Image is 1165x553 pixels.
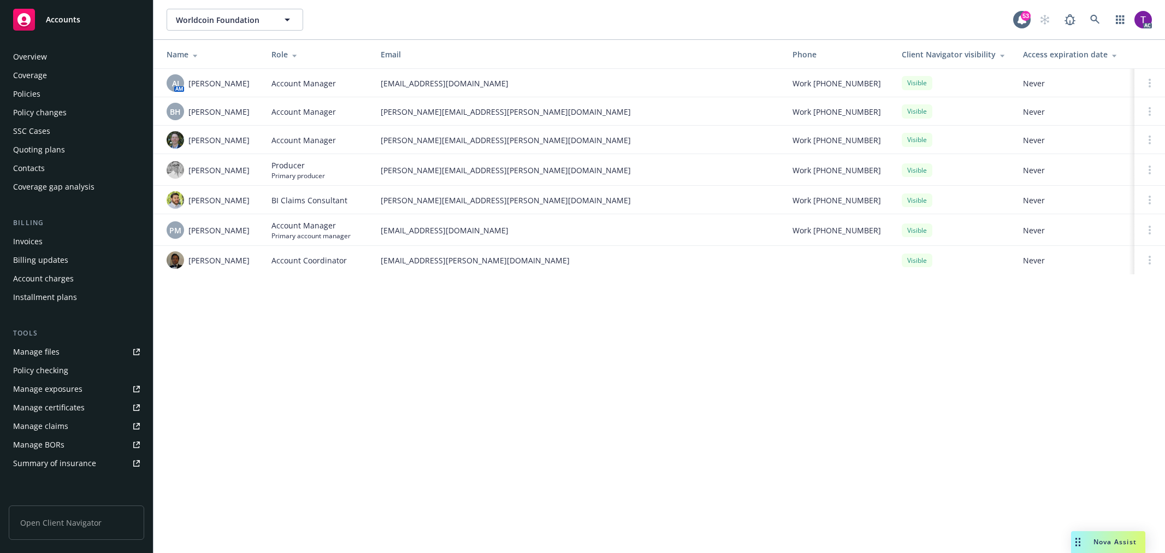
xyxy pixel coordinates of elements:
[9,251,144,269] a: Billing updates
[1023,255,1126,266] span: Never
[167,49,254,60] div: Name
[13,343,60,361] div: Manage files
[1109,9,1131,31] a: Switch app
[167,9,303,31] button: Worldcoin Foundation
[381,78,775,89] span: [EMAIL_ADDRESS][DOMAIN_NAME]
[167,191,184,209] img: photo
[13,399,85,416] div: Manage certificates
[13,85,40,103] div: Policies
[271,220,351,231] span: Account Manager
[13,251,68,269] div: Billing updates
[793,134,881,146] span: Work [PHONE_NUMBER]
[46,15,80,24] span: Accounts
[176,14,270,26] span: Worldcoin Foundation
[172,78,179,89] span: AJ
[902,193,932,207] div: Visible
[9,270,144,287] a: Account charges
[9,160,144,177] a: Contacts
[793,106,881,117] span: Work [PHONE_NUMBER]
[170,106,181,117] span: BH
[902,163,932,177] div: Visible
[271,160,325,171] span: Producer
[9,178,144,196] a: Coverage gap analysis
[13,48,47,66] div: Overview
[271,134,336,146] span: Account Manager
[9,417,144,435] a: Manage claims
[13,436,64,454] div: Manage BORs
[271,78,336,89] span: Account Manager
[1071,531,1085,553] div: Drag to move
[13,178,94,196] div: Coverage gap analysis
[1023,195,1126,206] span: Never
[902,104,932,118] div: Visible
[793,78,881,89] span: Work [PHONE_NUMBER]
[9,343,144,361] a: Manage files
[13,270,74,287] div: Account charges
[9,4,144,35] a: Accounts
[793,195,881,206] span: Work [PHONE_NUMBER]
[381,255,775,266] span: [EMAIL_ADDRESS][PERSON_NAME][DOMAIN_NAME]
[13,289,77,306] div: Installment plans
[9,233,144,250] a: Invoices
[793,225,881,236] span: Work [PHONE_NUMBER]
[1059,9,1081,31] a: Report a Bug
[13,104,67,121] div: Policy changes
[9,217,144,228] div: Billing
[13,141,65,158] div: Quoting plans
[1023,134,1126,146] span: Never
[271,231,351,240] span: Primary account manager
[1023,49,1126,60] div: Access expiration date
[1071,531,1145,553] button: Nova Assist
[271,49,363,60] div: Role
[381,49,775,60] div: Email
[9,455,144,472] a: Summary of insurance
[271,106,336,117] span: Account Manager
[188,255,250,266] span: [PERSON_NAME]
[9,85,144,103] a: Policies
[9,104,144,121] a: Policy changes
[9,399,144,416] a: Manage certificates
[381,225,775,236] span: [EMAIL_ADDRESS][DOMAIN_NAME]
[9,122,144,140] a: SSC Cases
[9,362,144,379] a: Policy checking
[381,164,775,176] span: [PERSON_NAME][EMAIL_ADDRESS][PERSON_NAME][DOMAIN_NAME]
[271,195,347,206] span: BI Claims Consultant
[271,255,347,266] span: Account Coordinator
[188,134,250,146] span: [PERSON_NAME]
[902,223,932,237] div: Visible
[1093,537,1137,546] span: Nova Assist
[13,455,96,472] div: Summary of insurance
[9,328,144,339] div: Tools
[1134,11,1152,28] img: photo
[793,49,884,60] div: Phone
[902,254,932,267] div: Visible
[381,134,775,146] span: [PERSON_NAME][EMAIL_ADDRESS][PERSON_NAME][DOMAIN_NAME]
[188,106,250,117] span: [PERSON_NAME]
[1034,9,1056,31] a: Start snowing
[13,417,68,435] div: Manage claims
[271,171,325,180] span: Primary producer
[9,436,144,454] a: Manage BORs
[793,164,881,176] span: Work [PHONE_NUMBER]
[188,164,250,176] span: [PERSON_NAME]
[1021,11,1031,21] div: 53
[902,49,1006,60] div: Client Navigator visibility
[167,251,184,269] img: photo
[13,160,45,177] div: Contacts
[1023,106,1126,117] span: Never
[13,380,82,398] div: Manage exposures
[13,362,68,379] div: Policy checking
[1023,78,1126,89] span: Never
[167,161,184,179] img: photo
[381,195,775,206] span: [PERSON_NAME][EMAIL_ADDRESS][PERSON_NAME][DOMAIN_NAME]
[9,505,144,540] span: Open Client Navigator
[9,48,144,66] a: Overview
[1084,9,1106,31] a: Search
[167,131,184,149] img: photo
[9,67,144,84] a: Coverage
[9,380,144,398] a: Manage exposures
[13,67,47,84] div: Coverage
[13,233,43,250] div: Invoices
[381,106,775,117] span: [PERSON_NAME][EMAIL_ADDRESS][PERSON_NAME][DOMAIN_NAME]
